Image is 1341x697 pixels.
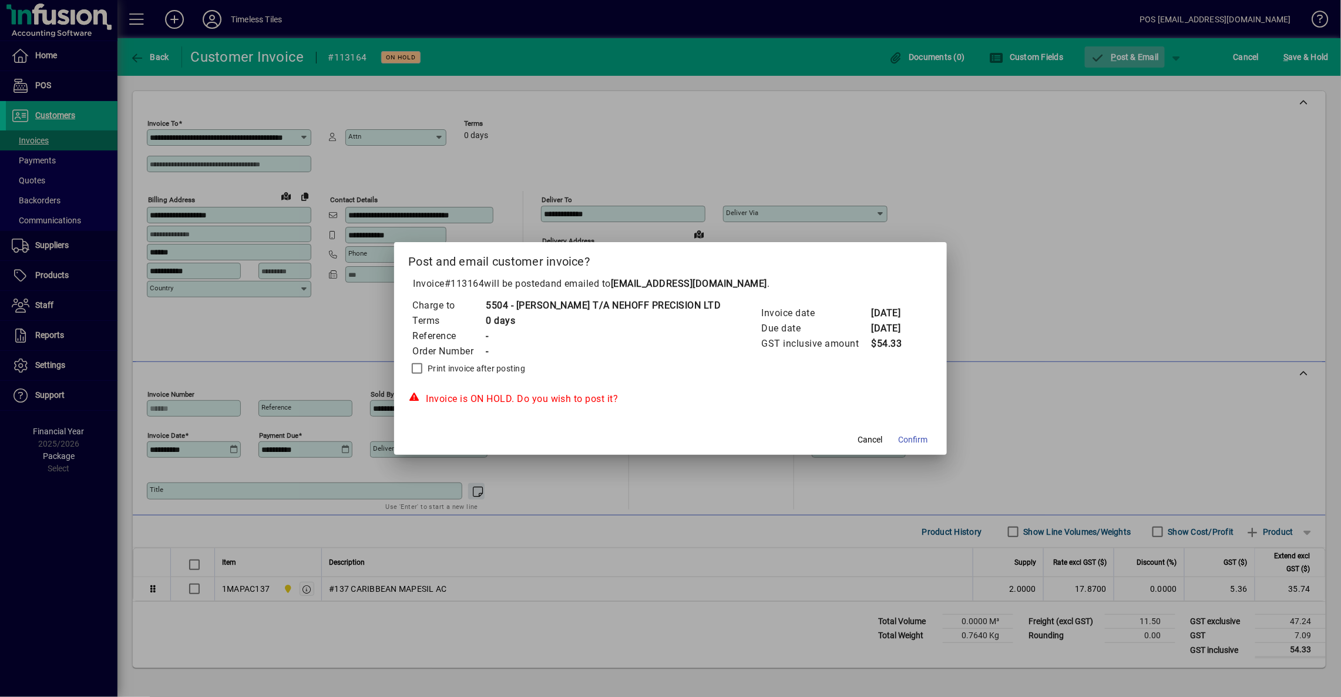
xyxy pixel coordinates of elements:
[871,306,918,321] td: [DATE]
[852,429,889,450] button: Cancel
[858,434,883,446] span: Cancel
[408,392,933,406] div: Invoice is ON HOLD. Do you wish to post it?
[485,313,721,329] td: 0 days
[545,278,767,289] span: and emailed to
[899,434,928,446] span: Confirm
[412,313,485,329] td: Terms
[761,321,871,336] td: Due date
[445,278,485,289] span: #113164
[412,344,485,359] td: Order Number
[408,277,933,291] p: Invoice will be posted .
[871,336,918,351] td: $54.33
[425,363,525,374] label: Print invoice after posting
[394,242,947,276] h2: Post and email customer invoice?
[412,298,485,313] td: Charge to
[611,278,767,289] b: [EMAIL_ADDRESS][DOMAIN_NAME]
[761,306,871,321] td: Invoice date
[485,298,721,313] td: 5504 - [PERSON_NAME] T/A NEHOFF PRECISION LTD
[871,321,918,336] td: [DATE]
[485,329,721,344] td: -
[485,344,721,359] td: -
[894,429,933,450] button: Confirm
[761,336,871,351] td: GST inclusive amount
[412,329,485,344] td: Reference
